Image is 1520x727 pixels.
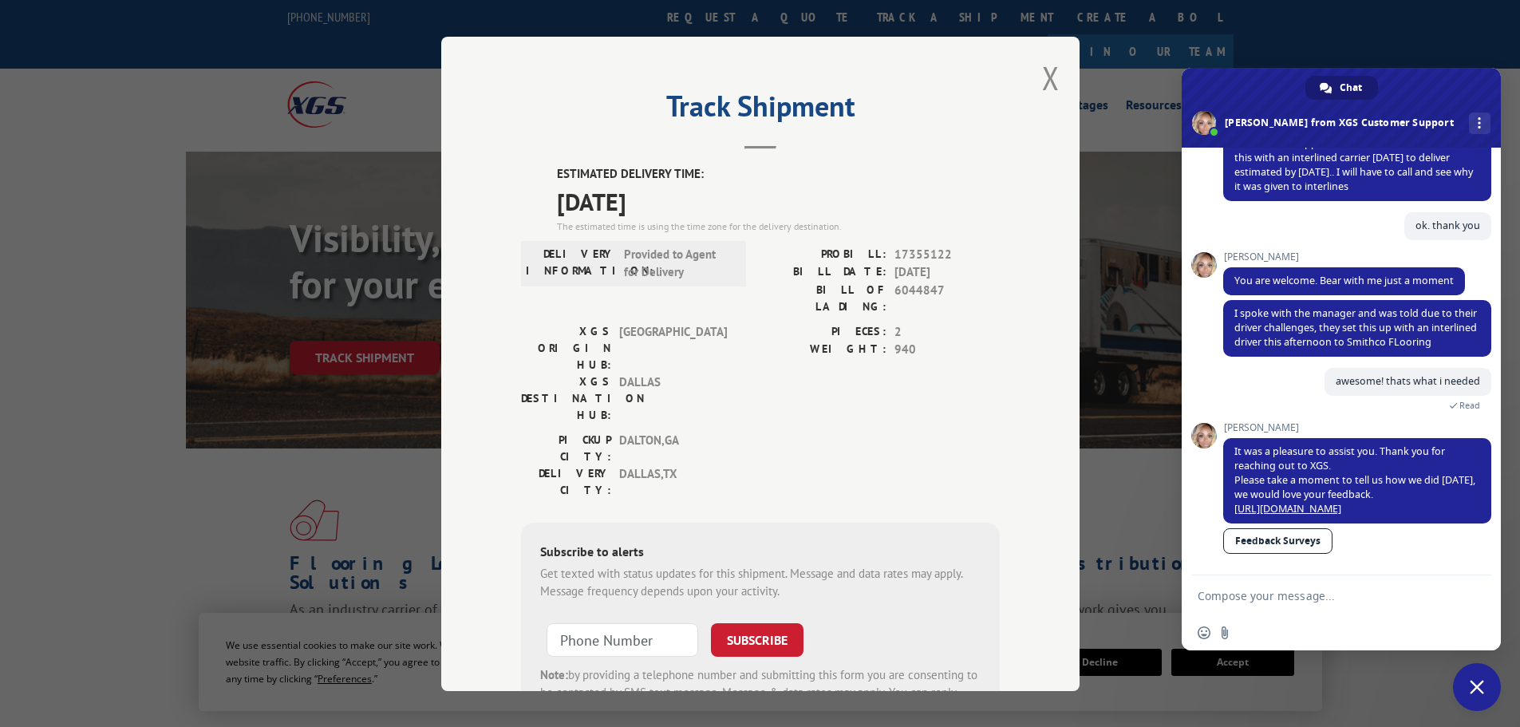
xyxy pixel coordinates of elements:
[619,431,727,464] span: DALTON , GA
[1340,76,1362,100] span: Chat
[1305,76,1378,100] div: Chat
[540,666,568,682] strong: Note:
[1234,274,1454,287] span: You are welcome. Bear with me just a moment
[1234,136,1473,193] span: Thank You! It appears that our XGS terminal sent this with an interlined carrier [DATE] to delive...
[760,341,886,359] label: WEIGHT:
[521,464,611,498] label: DELIVERY CITY:
[1223,528,1332,554] a: Feedback Surveys
[557,183,1000,219] span: [DATE]
[540,541,981,564] div: Subscribe to alerts
[526,245,616,281] label: DELIVERY INFORMATION:
[521,373,611,423] label: XGS DESTINATION HUB:
[619,322,727,373] span: [GEOGRAPHIC_DATA]
[521,95,1000,125] h2: Track Shipment
[540,564,981,600] div: Get texted with status updates for this shipment. Message and data rates may apply. Message frequ...
[760,281,886,314] label: BILL OF LADING:
[894,341,1000,359] span: 940
[547,622,698,656] input: Phone Number
[894,245,1000,263] span: 17355122
[1234,444,1475,516] span: It was a pleasure to assist you. Thank you for reaching out to XGS. Please take a moment to tell ...
[557,165,1000,184] label: ESTIMATED DELIVERY TIME:
[1042,57,1060,99] button: Close modal
[1459,400,1480,411] span: Read
[1223,251,1465,263] span: [PERSON_NAME]
[1198,626,1210,639] span: Insert an emoji
[894,281,1000,314] span: 6044847
[521,431,611,464] label: PICKUP CITY:
[1453,663,1501,711] div: Close chat
[1223,422,1491,433] span: [PERSON_NAME]
[1469,113,1490,134] div: More channels
[894,263,1000,282] span: [DATE]
[711,622,803,656] button: SUBSCRIBE
[1336,374,1480,388] span: awesome! thats what i needed
[1218,626,1231,639] span: Send a file
[1415,219,1480,232] span: ok. thank you
[894,322,1000,341] span: 2
[557,219,1000,233] div: The estimated time is using the time zone for the delivery destination.
[521,322,611,373] label: XGS ORIGIN HUB:
[1198,589,1450,603] textarea: Compose your message...
[760,263,886,282] label: BILL DATE:
[760,245,886,263] label: PROBILL:
[540,666,981,720] div: by providing a telephone number and submitting this form you are consenting to be contacted by SM...
[760,322,886,341] label: PIECES:
[1234,306,1477,349] span: I spoke with the manager and was told due to their driver challenges, they set this up with an in...
[1234,502,1341,516] a: [URL][DOMAIN_NAME]
[624,245,732,281] span: Provided to Agent for Delivery
[619,373,727,423] span: DALLAS
[619,464,727,498] span: DALLAS , TX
